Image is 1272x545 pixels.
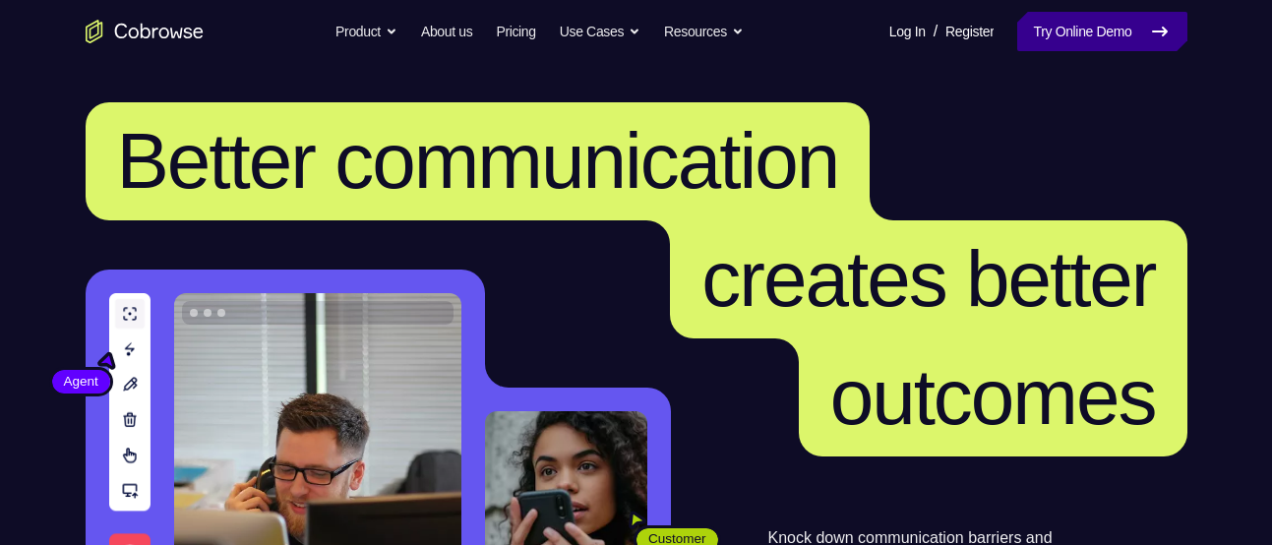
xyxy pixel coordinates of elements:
[830,353,1156,441] span: outcomes
[86,20,204,43] a: Go to the home page
[421,12,472,51] a: About us
[701,235,1155,323] span: creates better
[560,12,640,51] button: Use Cases
[117,117,839,205] span: Better communication
[335,12,397,51] button: Product
[945,12,994,51] a: Register
[664,12,744,51] button: Resources
[934,20,938,43] span: /
[1017,12,1186,51] a: Try Online Demo
[496,12,535,51] a: Pricing
[889,12,926,51] a: Log In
